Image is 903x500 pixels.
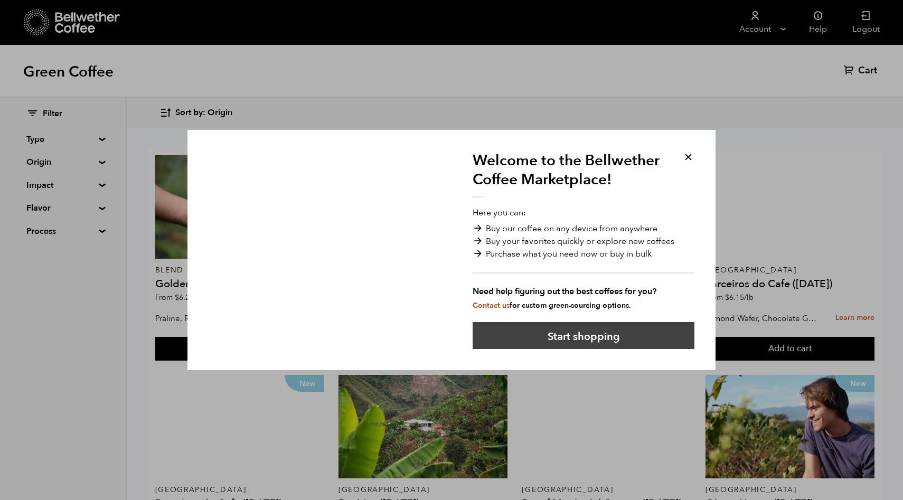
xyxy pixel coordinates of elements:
li: Buy our coffee on any device from anywhere [473,222,694,235]
a: Contact us [473,300,510,310]
small: for custom green-sourcing options. [473,300,631,310]
p: Here you can: [473,206,694,311]
h1: Welcome to the Bellwether Coffee Marketplace! [473,151,668,197]
li: Purchase what you need now or buy in bulk [473,248,694,260]
li: Buy your favorites quickly or explore new coffees [473,235,694,248]
strong: Need help figuring out the best coffees for you? [473,285,694,298]
button: Start shopping [473,322,694,349]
